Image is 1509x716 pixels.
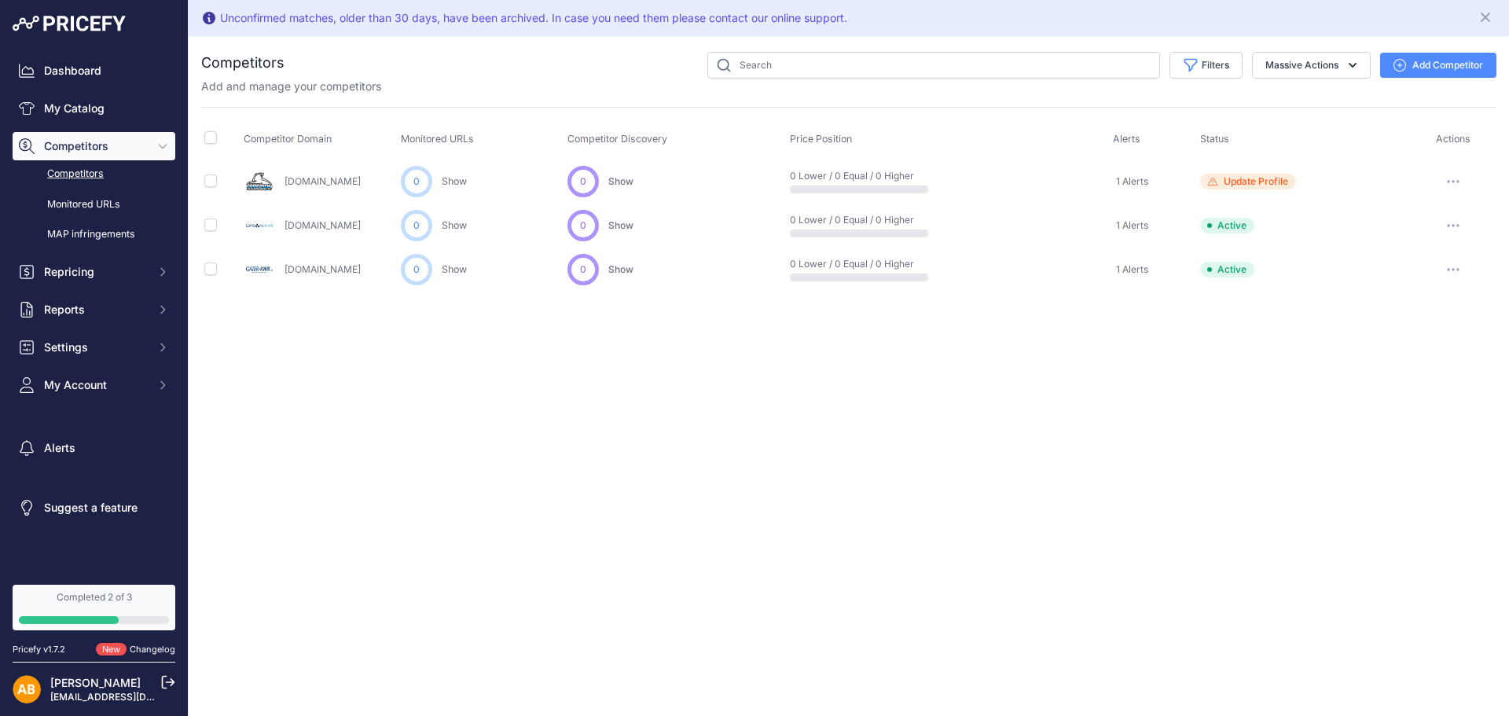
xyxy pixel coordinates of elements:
span: New [96,643,127,656]
span: Status [1200,133,1229,145]
a: Update Profile [1200,174,1408,189]
button: Competitors [13,132,175,160]
a: Completed 2 of 3 [13,585,175,630]
span: Active [1200,218,1254,233]
div: Pricefy v1.7.2 [13,643,65,656]
button: Add Competitor [1380,53,1496,78]
button: Filters [1169,52,1243,79]
span: Competitor Discovery [567,133,667,145]
a: Competitors [13,160,175,188]
a: 1 Alerts [1113,218,1148,233]
div: Unconfirmed matches, older than 30 days, have been archived. In case you need them please contact... [220,10,847,26]
span: Active [1200,262,1254,277]
a: Suggest a feature [13,494,175,522]
span: Repricing [44,264,147,280]
span: Reports [44,302,147,318]
input: Search [707,52,1160,79]
span: 0 [413,218,420,233]
a: Alerts [13,434,175,462]
a: [DOMAIN_NAME] [285,263,361,275]
span: Competitors [44,138,147,154]
span: 1 Alerts [1116,175,1148,188]
a: Show [442,175,467,187]
a: [PERSON_NAME] [50,676,141,689]
a: Dashboard [13,57,175,85]
span: 0 [580,263,586,277]
span: Competitor Domain [244,133,332,145]
span: Settings [44,340,147,355]
a: My Catalog [13,94,175,123]
a: Show [442,263,467,275]
button: Settings [13,333,175,362]
span: Show [608,263,633,275]
span: Alerts [1113,133,1140,145]
a: [DOMAIN_NAME] [285,175,361,187]
span: 0 [580,218,586,233]
a: Changelog [130,644,175,655]
span: 0 [413,263,420,277]
button: My Account [13,371,175,399]
a: [EMAIL_ADDRESS][DOMAIN_NAME] [50,691,215,703]
a: Show [442,219,467,231]
span: 0 [413,174,420,189]
a: 1 Alerts [1113,262,1148,277]
a: [DOMAIN_NAME] [285,219,361,231]
span: 1 Alerts [1116,219,1148,232]
a: 1 Alerts [1113,174,1148,189]
span: 1 Alerts [1116,263,1148,276]
span: Monitored URLs [401,133,474,145]
span: My Account [44,377,147,393]
span: Show [608,219,633,231]
span: 0 [580,174,586,189]
a: MAP infringements [13,221,175,248]
p: 0 Lower / 0 Equal / 0 Higher [790,214,890,226]
div: Completed 2 of 3 [19,591,169,604]
span: Actions [1436,133,1470,145]
img: Pricefy Logo [13,16,126,31]
span: Price Position [790,133,852,145]
button: Reports [13,296,175,324]
h2: Competitors [201,52,285,74]
p: Add and manage your competitors [201,79,381,94]
a: Monitored URLs [13,191,175,218]
button: Massive Actions [1252,52,1371,79]
p: 0 Lower / 0 Equal / 0 Higher [790,258,890,270]
nav: Sidebar [13,57,175,566]
button: Close [1478,6,1496,25]
button: Repricing [13,258,175,286]
span: Update Profile [1224,175,1288,188]
p: 0 Lower / 0 Equal / 0 Higher [790,170,890,182]
span: Show [608,175,633,187]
